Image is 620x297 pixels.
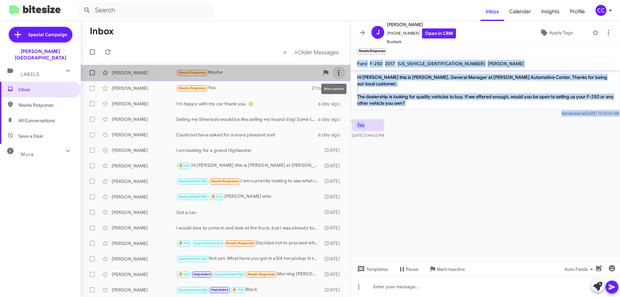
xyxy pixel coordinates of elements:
[559,263,601,275] button: Auto Fields
[78,3,214,18] input: Search
[9,27,72,42] a: Special Campaign
[21,71,39,77] span: Labels
[321,271,345,278] div: [DATE]
[112,178,176,185] div: [PERSON_NAME]
[179,179,207,183] span: Appointment Set
[321,240,345,247] div: [DATE]
[179,288,207,292] span: Appointment Set
[370,61,382,67] span: F-250
[179,70,206,75] span: Needs Response
[318,101,345,107] div: a day ago
[179,195,207,199] span: Appointment Set
[504,2,536,21] a: Calendar
[112,147,176,154] div: [PERSON_NAME]
[176,209,321,216] div: Got a car.
[406,263,418,275] span: Pause
[176,255,321,262] div: Not yet. What have you got in a3/4 ton pickup in the $50k range?
[176,177,321,185] div: I am currently looking to see what is out there. I am looking for a Jeep Grand Cherokee that come...
[18,102,73,108] span: Needs Response
[18,86,73,93] span: Inbox
[112,194,176,200] div: [PERSON_NAME]
[179,86,206,90] span: Needs Response
[562,111,619,116] span: Sender [DATE] 10:22:14 AM
[112,287,176,293] div: [PERSON_NAME]
[424,263,470,275] button: Mark Inactive
[437,263,465,275] span: Mark Inactive
[176,84,312,92] div: Yes
[112,85,176,91] div: [PERSON_NAME]
[176,239,321,247] div: Decided not to proceed with that. But am interested in maybe trading my truck
[232,288,243,292] span: 🔥 Hot
[352,71,619,109] p: Hi [PERSON_NAME] this is [PERSON_NAME], General Manager at [PERSON_NAME] Automotive Center. Thank...
[176,147,321,154] div: I am looking for a grand Highlander
[194,272,211,276] span: Important
[176,162,321,169] div: Hi [PERSON_NAME] this is [PERSON_NAME] at [PERSON_NAME][GEOGRAPHIC_DATA]. Just wanted to follow u...
[211,195,222,199] span: 🔥 Hot
[279,46,291,59] button: Previous
[176,116,318,122] div: Selling my Silverado would be like selling my hound dog! Some things you just don't do!😁
[357,48,387,54] small: Needs Response
[376,27,380,37] span: J
[398,61,485,67] span: [US_VEHICLE_IDENTIFICATION_NUMBER]
[112,225,176,231] div: [PERSON_NAME]
[565,2,590,21] a: Profile
[112,271,176,278] div: [PERSON_NAME]
[352,133,384,138] span: [DATE] 5:44:52 PM
[387,38,456,45] span: Buyback
[176,193,321,200] div: [PERSON_NAME] who
[21,152,34,157] span: More
[176,101,318,107] div: I'm happy with my car thank you. 😊
[523,27,589,38] button: Apply Tags
[211,179,239,183] span: Needs Response
[351,263,393,275] button: Templates
[112,256,176,262] div: [PERSON_NAME]
[112,209,176,216] div: [PERSON_NAME]
[385,61,395,67] span: 2017
[280,46,343,59] nav: Page navigation example
[176,69,319,76] div: Maybe
[595,5,606,16] div: CC
[215,272,243,276] span: Appointment Set
[321,84,346,94] div: More options
[179,272,190,276] span: 🔥 Hot
[480,2,504,21] a: Inbox
[321,209,345,216] div: [DATE]
[549,27,573,38] span: Apply Tags
[112,132,176,138] div: [PERSON_NAME]
[574,111,585,116] span: said at
[536,2,565,21] a: Insights
[179,241,190,245] span: 🔥 Hot
[298,49,339,56] span: Older Messages
[211,288,228,292] span: Important
[294,48,298,56] span: »
[422,28,456,38] a: Open in CRM
[321,194,345,200] div: [DATE]
[318,116,345,122] div: a day ago
[357,61,367,67] span: Ford
[321,256,345,262] div: [DATE]
[321,225,345,231] div: [DATE]
[176,225,321,231] div: I would love to come in and look at the truck, but I was already told that you want a minimum of ...
[18,117,55,124] span: All Conversations
[387,28,456,38] span: [PHONE_NUMBER]
[179,257,207,261] span: Appointment Set
[321,147,345,154] div: [DATE]
[387,21,456,28] span: [PERSON_NAME]
[564,263,595,275] span: Auto Fields
[90,26,114,37] h1: Inbox
[179,164,190,168] span: 🔥 Hot
[194,241,222,245] span: Appointment Set
[112,69,176,76] div: [PERSON_NAME]
[112,240,176,247] div: [PERSON_NAME]
[312,85,345,91] div: 21 hours ago
[248,272,275,276] span: Needs Response
[176,132,318,138] div: Could not have asked for a more pleasant visit
[112,163,176,169] div: [PERSON_NAME]
[393,263,424,275] button: Pause
[321,178,345,185] div: [DATE]
[226,241,254,245] span: Needs Response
